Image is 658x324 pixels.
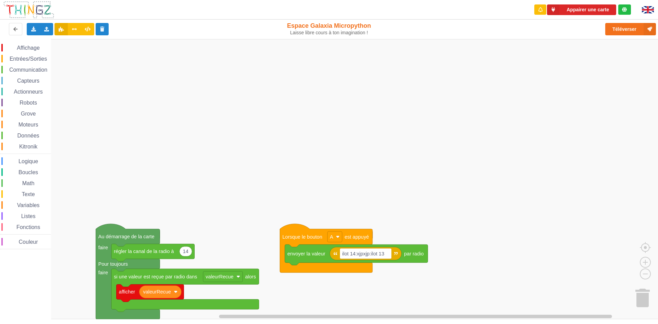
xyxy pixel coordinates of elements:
span: Texte [21,191,36,197]
text: si une valeur est reçue par radio dans [114,274,197,279]
span: Boucles [17,169,39,175]
div: Tu es connecté au serveur de création de Thingz [618,4,631,15]
span: Grove [20,111,37,117]
button: Appairer une carte [547,4,616,15]
text: Au démarrage de la carte [98,234,155,239]
text: envoyer la valeur [288,251,326,256]
div: Espace Galaxia Micropython [272,22,387,36]
text: alors [245,274,256,279]
text: par radio [404,251,424,256]
span: Actionneurs [13,89,44,95]
text: valeurRecue [143,289,171,295]
span: Couleur [18,239,39,245]
span: Listes [20,213,37,219]
text: A [330,234,333,239]
text: valeurRecue [206,274,234,279]
span: Variables [16,202,41,208]
span: Capteurs [16,78,40,84]
text: faire [98,270,108,275]
div: Laisse libre cours à ton imagination ! [272,30,387,36]
text: 14 [183,249,188,254]
text: faire [98,245,108,250]
span: Entrées/Sorties [9,56,48,62]
span: Moteurs [17,122,39,128]
text: Pour toujours [98,261,128,266]
text: régler la canal de la radio à [114,249,174,254]
text: est appuyé [344,234,369,239]
span: Kitronik [18,144,38,149]
span: Communication [8,67,48,73]
span: Fonctions [15,224,41,230]
text: afficher [119,289,135,295]
img: gb.png [642,6,654,13]
span: Math [21,180,36,186]
text: ilot 14:xjpxjp:ilot 13 [342,251,385,256]
button: Téléverser [605,23,656,35]
img: thingz_logo.png [3,1,54,19]
span: Logique [17,158,39,164]
span: Robots [19,100,38,106]
text: Lorsque le bouton [282,234,322,239]
span: Affichage [16,45,40,51]
span: Données [16,133,40,139]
